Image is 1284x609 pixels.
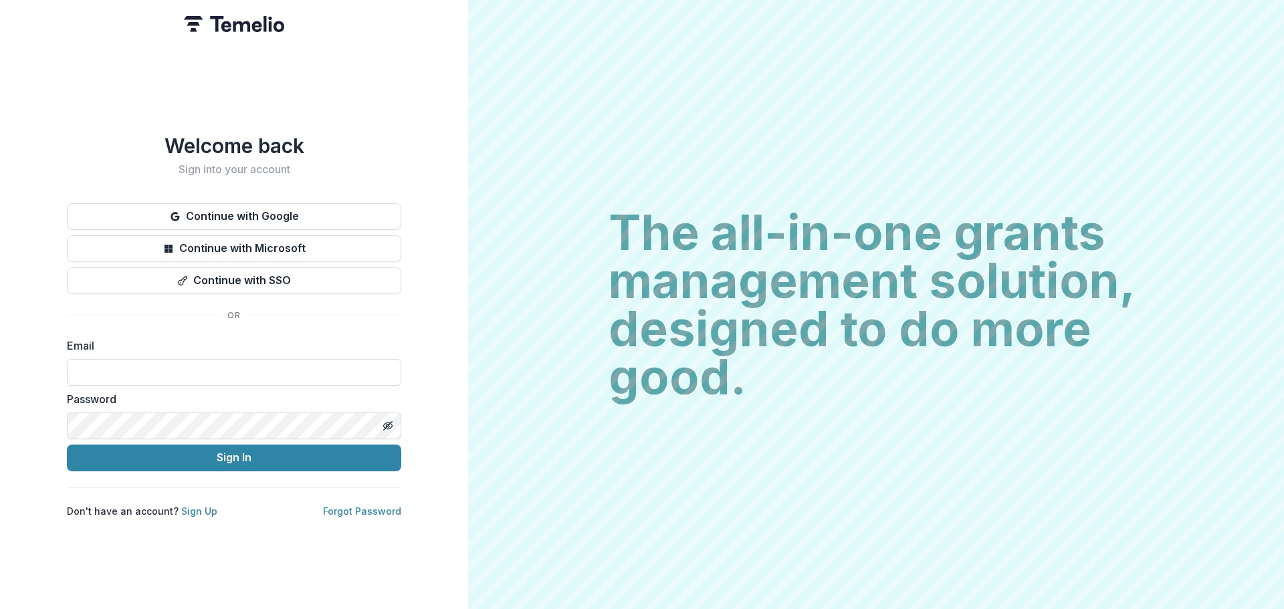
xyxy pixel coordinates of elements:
button: Sign In [67,445,401,471]
img: Temelio [184,16,284,32]
button: Continue with Google [67,203,401,230]
button: Toggle password visibility [377,415,399,437]
a: Forgot Password [323,505,401,517]
h2: Sign into your account [67,163,401,176]
p: Don't have an account? [67,504,217,518]
label: Email [67,338,393,354]
label: Password [67,391,393,407]
h1: Welcome back [67,134,401,158]
button: Continue with Microsoft [67,235,401,262]
a: Sign Up [181,505,217,517]
button: Continue with SSO [67,267,401,294]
